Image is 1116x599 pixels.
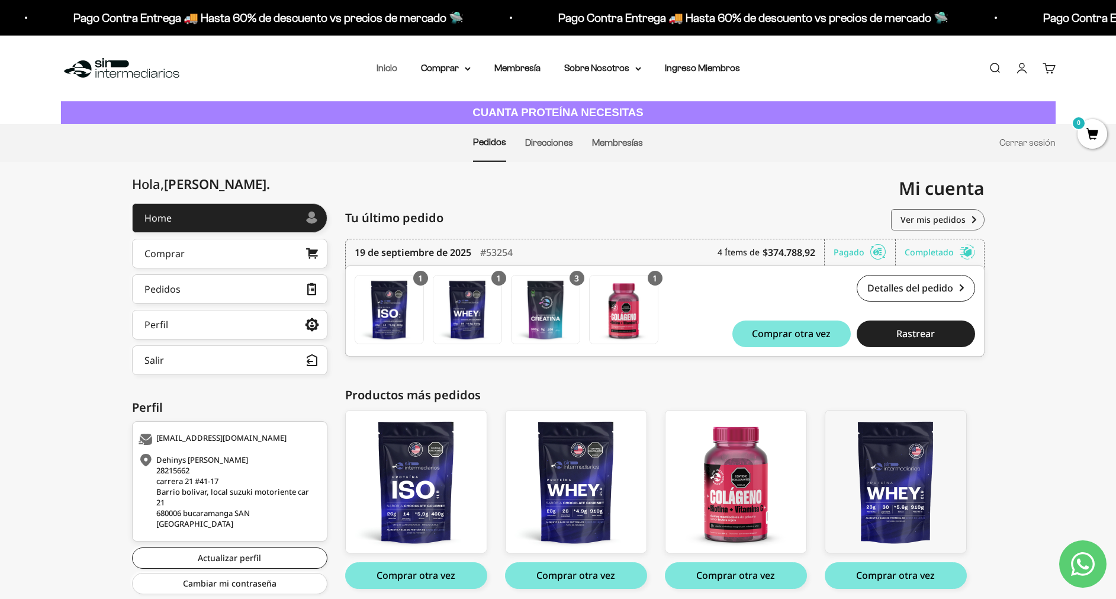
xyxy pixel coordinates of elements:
button: Salir [132,345,327,375]
button: Comprar otra vez [665,562,807,589]
a: Actualizar perfil [132,547,327,569]
div: [EMAIL_ADDRESS][DOMAIN_NAME] [139,434,318,446]
div: 3 [570,271,584,286]
p: Pago Contra Entrega 🚚 Hasta 60% de descuento vs precios de mercado 🛸 [600,8,990,27]
a: Proteína Aislada (ISO) - Chocolate / 1 libra (460g) [355,275,424,344]
a: Ingreso Miembros [665,63,740,73]
a: Gomas con Colageno + Biotina + Vitamina C [589,275,658,344]
a: Detalles del pedido [857,275,975,302]
img: Translation missing: es.Creatina Monohidrato [512,276,580,344]
a: Pedidos [473,137,506,147]
a: Proteína Whey - Sin Sabor - Sin Sabor / 2 libras (910g) [825,410,967,553]
a: Proteína Whey - Chocolate / 2 libras (910g) [433,275,502,344]
mark: 0 [1072,116,1086,130]
a: Cerrar sesión [999,137,1056,148]
span: Mi cuenta [899,176,985,200]
span: Rastrear [896,329,935,338]
div: Pagado [834,239,896,265]
div: Pedidos [144,284,181,294]
img: Translation missing: es.Proteína Whey - Chocolate / 2 libras (910g) [433,276,501,344]
button: Comprar otra vez [345,562,487,589]
a: Home [132,203,327,233]
a: Cambiar mi contraseña [132,573,327,594]
a: Membresías [592,137,643,148]
a: Pedidos [132,274,327,304]
div: #53254 [480,239,513,265]
div: Hola, [132,177,270,191]
strong: CUANTA PROTEÍNA NECESITAS [472,106,644,118]
div: Perfil [132,399,327,417]
a: Direcciones [525,137,573,148]
span: [PERSON_NAME] [164,175,270,193]
a: 0 [1078,129,1107,142]
span: . [266,175,270,193]
a: Creatina Monohidrato [511,275,580,344]
summary: Sobre Nosotros [564,60,641,76]
img: whey-sello_USA_26ea3a43-a5af-4b54-ab19-48025762835f_large.png [825,411,966,553]
span: Tu último pedido [345,209,443,227]
summary: Comprar [421,60,471,76]
div: Salir [144,355,164,365]
a: Ver mis pedidos [891,209,985,230]
div: 1 [491,271,506,286]
img: colageno_01_47cb8e16-72be-4f77-8cfb-724b1e483a19_large.png [665,411,806,553]
a: Proteína Whey - Chocolate / 2 libras (910g) [505,410,647,553]
b: $374.788,92 [763,245,815,260]
img: Translation missing: es.Gomas con Colageno + Biotina + Vitamina C [590,276,658,344]
button: Rastrear [857,321,975,347]
div: Home [144,213,172,223]
span: Comprar otra vez [752,329,831,338]
div: 1 [648,271,662,286]
button: Comprar otra vez [825,562,967,589]
a: CUANTA PROTEÍNA NECESITAS [61,101,1056,124]
a: Membresía [494,63,541,73]
button: Comprar otra vez [732,321,851,347]
div: Perfil [144,320,168,329]
a: Inicio [377,63,397,73]
img: Translation missing: es.Proteína Aislada (ISO) - Chocolate / 1 libra (460g) [355,276,423,344]
div: Productos más pedidos [345,386,985,404]
div: Comprar [144,249,185,258]
img: iso_chocolate_1LB_large.png [346,411,487,553]
a: Proteína Aislada (ISO) - Chocolate / 1 libra (460g) [345,410,487,553]
a: Comprar [132,239,327,268]
p: Pago Contra Entrega 🚚 Hasta 60% de descuento vs precios de mercado 🛸 [115,8,506,27]
div: 1 [413,271,428,286]
button: Comprar otra vez [505,562,647,589]
div: 4 Ítems de [718,239,825,265]
div: Completado [905,239,975,265]
a: Perfil [132,310,327,339]
img: whey-chocolate_2LB-front_large.png [506,411,647,553]
a: Gomas con Colageno + Biotina + Vitamina C [665,410,807,553]
time: 19 de septiembre de 2025 [355,245,471,260]
div: Dehinys [PERSON_NAME] 28215662 carrera 21 #41-17 Barrio bolivar, local suzuki motoriente car 21 6... [139,454,318,529]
